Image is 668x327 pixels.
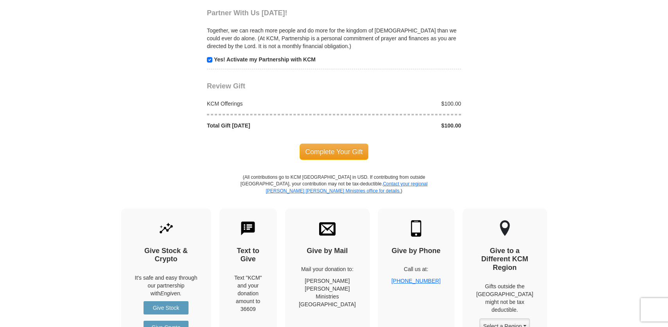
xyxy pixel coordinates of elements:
[240,220,256,237] img: text-to-give.svg
[319,220,336,237] img: envelope.svg
[299,277,356,308] p: [PERSON_NAME] [PERSON_NAME] Ministries [GEOGRAPHIC_DATA]
[233,274,264,313] div: Text "KCM" and your donation amount to 36609
[207,27,461,50] p: Together, we can reach more people and do more for the kingdom of [DEMOGRAPHIC_DATA] than we coul...
[135,247,198,264] h4: Give Stock & Crypto
[144,301,189,314] a: Give Stock
[408,220,424,237] img: mobile.svg
[266,181,427,193] a: Contact your regional [PERSON_NAME] [PERSON_NAME] Ministries office for details.
[391,278,441,284] a: [PHONE_NUMBER]
[207,82,245,90] span: Review Gift
[233,247,264,264] h4: Text to Give
[334,100,465,108] div: $100.00
[203,122,334,129] div: Total Gift [DATE]
[391,247,441,255] h4: Give by Phone
[391,265,441,273] p: Call us at:
[160,290,181,296] i: Engiven.
[158,220,174,237] img: give-by-stock.svg
[334,122,465,129] div: $100.00
[240,174,428,208] p: (All contributions go to KCM [GEOGRAPHIC_DATA] in USD. If contributing from outside [GEOGRAPHIC_D...
[299,247,356,255] h4: Give by Mail
[499,220,510,237] img: other-region
[300,144,369,160] span: Complete Your Gift
[299,265,356,273] p: Mail your donation to:
[476,282,533,314] p: Gifts outside the [GEOGRAPHIC_DATA] might not be tax deductible.
[135,274,198,297] p: It's safe and easy through our partnership with
[214,56,316,63] strong: Yes! Activate my Partnership with KCM
[203,100,334,108] div: KCM Offerings
[476,247,533,272] h4: Give to a Different KCM Region
[207,9,287,17] span: Partner With Us [DATE]!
